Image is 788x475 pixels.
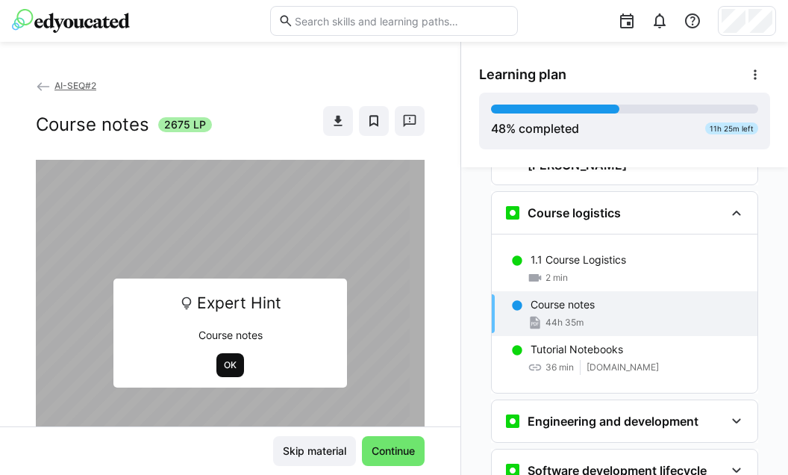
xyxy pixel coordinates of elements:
[164,117,206,132] span: 2675 LP
[531,252,626,267] p: 1.1 Course Logistics
[545,361,574,373] span: 36 min
[528,414,698,429] h3: Engineering and development
[491,119,579,137] div: % completed
[531,342,623,357] p: Tutorial Notebooks
[281,444,348,459] span: Skip material
[479,66,566,83] span: Learning plan
[124,328,337,343] p: Course notes
[273,436,356,466] button: Skip material
[587,361,659,373] span: [DOMAIN_NAME]
[705,122,758,134] div: 11h 25m left
[197,289,281,317] span: Expert Hint
[531,297,595,312] p: Course notes
[36,80,96,91] a: AI-SEQ#2
[222,359,238,371] span: OK
[54,80,96,91] span: AI-SEQ#2
[216,353,244,377] button: OK
[528,205,621,220] h3: Course logistics
[545,272,568,284] span: 2 min
[36,114,149,136] h2: Course notes
[491,121,506,136] span: 48
[293,14,510,28] input: Search skills and learning paths…
[545,317,584,329] span: 44h 35m
[362,436,425,466] button: Continue
[369,444,417,459] span: Continue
